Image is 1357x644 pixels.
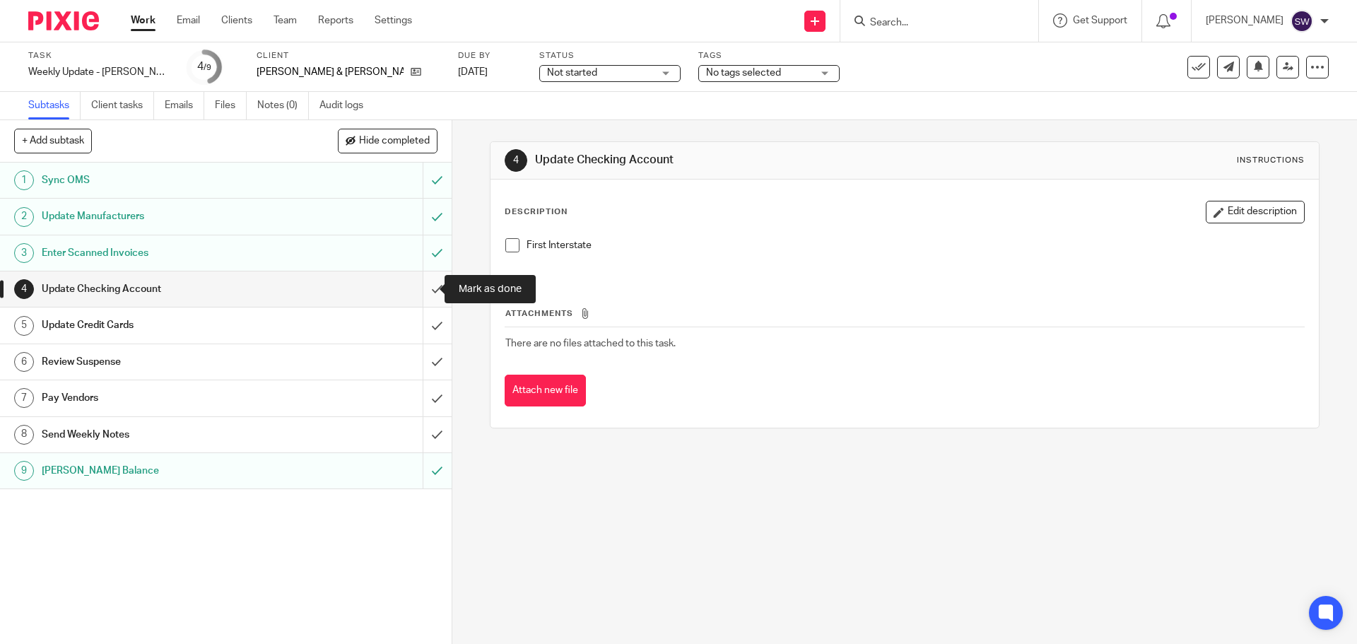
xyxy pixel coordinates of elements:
p: Description [505,206,568,218]
a: Work [131,13,155,28]
span: Get Support [1073,16,1127,25]
p: First Interstate [527,238,1303,252]
div: 9 [14,461,34,481]
h1: Send Weekly Notes [42,424,286,445]
label: Tags [698,50,840,62]
div: 3 [14,243,34,263]
div: 4 [197,59,211,75]
a: Settings [375,13,412,28]
div: 2 [14,207,34,227]
a: Audit logs [319,92,374,119]
a: Clients [221,13,252,28]
small: /9 [204,64,211,71]
span: Not started [547,68,597,78]
span: [DATE] [458,67,488,77]
div: 8 [14,425,34,445]
label: Task [28,50,170,62]
a: Notes (0) [257,92,309,119]
input: Search [869,17,996,30]
img: svg%3E [1291,10,1313,33]
button: Edit description [1206,201,1305,223]
span: Attachments [505,310,573,317]
label: Client [257,50,440,62]
h1: Review Suspense [42,351,286,373]
h1: [PERSON_NAME] Balance [42,460,286,481]
span: There are no files attached to this task. [505,339,676,349]
span: Hide completed [359,136,430,147]
span: No tags selected [706,68,781,78]
div: Weekly Update - Browning [28,65,170,79]
div: 4 [14,279,34,299]
label: Status [539,50,681,62]
a: Files [215,92,247,119]
p: [PERSON_NAME] [1206,13,1283,28]
a: Emails [165,92,204,119]
h1: Update Credit Cards [42,315,286,336]
div: 6 [14,352,34,372]
a: Subtasks [28,92,81,119]
button: Hide completed [338,129,437,153]
button: + Add subtask [14,129,92,153]
div: Instructions [1237,155,1305,166]
p: [PERSON_NAME] & [PERSON_NAME] [257,65,404,79]
h1: Sync OMS [42,170,286,191]
div: 1 [14,170,34,190]
h1: Update Checking Account [42,279,286,300]
div: 7 [14,388,34,408]
h1: Update Checking Account [535,153,935,168]
h1: Enter Scanned Invoices [42,242,286,264]
img: Pixie [28,11,99,30]
button: Attach new file [505,375,586,406]
a: Client tasks [91,92,154,119]
a: Email [177,13,200,28]
h1: Pay Vendors [42,387,286,409]
h1: Update Manufacturers [42,206,286,227]
div: 5 [14,316,34,336]
a: Team [274,13,297,28]
div: Weekly Update - [PERSON_NAME] [28,65,170,79]
div: 4 [505,149,527,172]
label: Due by [458,50,522,62]
a: Reports [318,13,353,28]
